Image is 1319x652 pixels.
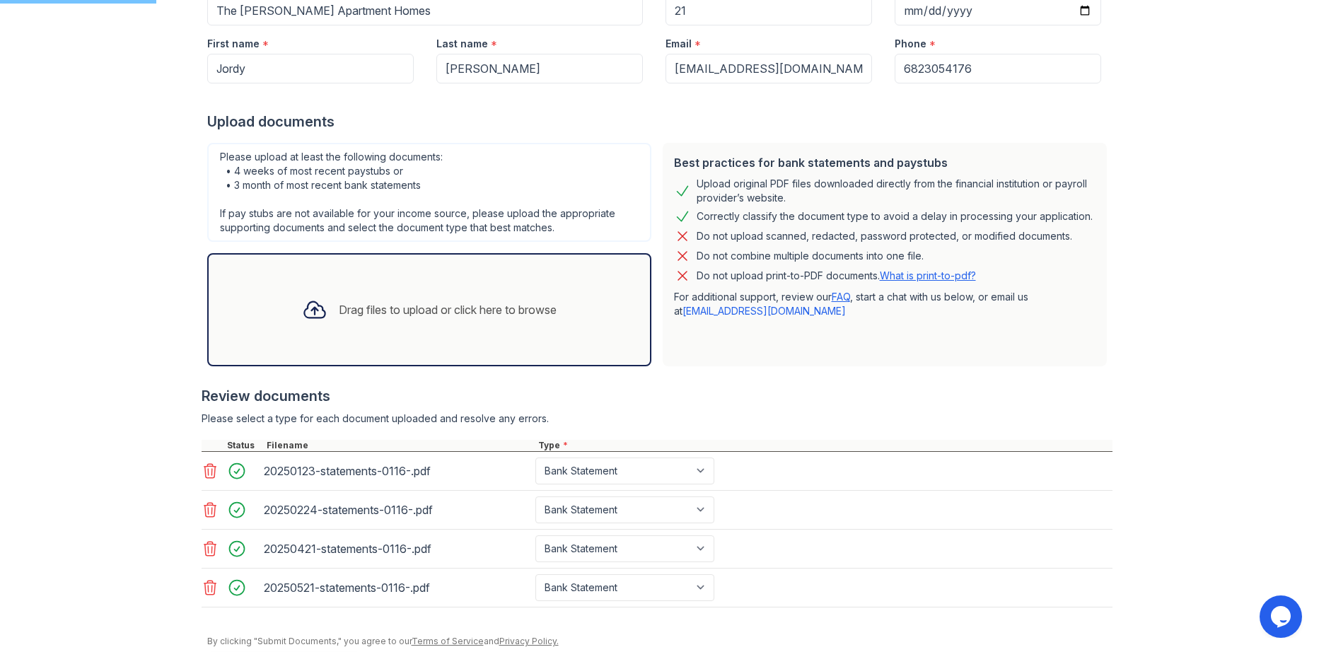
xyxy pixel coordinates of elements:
p: Do not upload print-to-PDF documents. [697,269,976,283]
iframe: chat widget [1260,595,1305,638]
label: Email [666,37,692,51]
div: Best practices for bank statements and paystubs [674,154,1096,171]
div: Do not upload scanned, redacted, password protected, or modified documents. [697,228,1072,245]
div: Correctly classify the document type to avoid a delay in processing your application. [697,208,1093,225]
div: 20250421-statements-0116-.pdf [264,537,530,560]
div: Review documents [202,386,1112,406]
div: By clicking "Submit Documents," you agree to our and [207,636,1112,647]
div: 20250521-statements-0116-.pdf [264,576,530,599]
label: Phone [895,37,926,51]
p: For additional support, review our , start a chat with us below, or email us at [674,290,1096,318]
a: FAQ [832,291,850,303]
div: Please select a type for each document uploaded and resolve any errors. [202,412,1112,426]
div: Type [535,440,1112,451]
label: Last name [436,37,488,51]
div: Please upload at least the following documents: • 4 weeks of most recent paystubs or • 3 month of... [207,143,651,242]
div: Do not combine multiple documents into one file. [697,248,924,264]
div: Drag files to upload or click here to browse [339,301,557,318]
div: 20250224-statements-0116-.pdf [264,499,530,521]
a: Terms of Service [412,636,484,646]
div: 20250123-statements-0116-.pdf [264,460,530,482]
div: Upload documents [207,112,1112,132]
div: Filename [264,440,535,451]
a: [EMAIL_ADDRESS][DOMAIN_NAME] [682,305,846,317]
a: What is print-to-pdf? [880,269,976,281]
div: Status [224,440,264,451]
div: Upload original PDF files downloaded directly from the financial institution or payroll provider’... [697,177,1096,205]
label: First name [207,37,260,51]
a: Privacy Policy. [499,636,559,646]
